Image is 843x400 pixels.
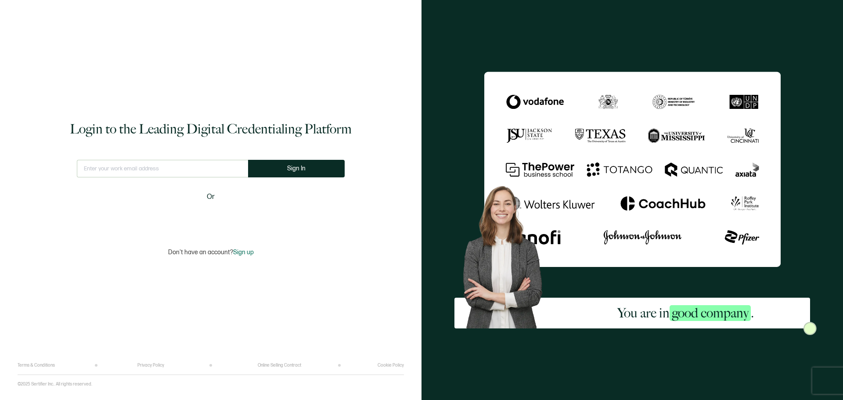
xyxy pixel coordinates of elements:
img: Sertifier Login [803,322,817,335]
button: Sign In [248,160,345,177]
p: ©2025 Sertifier Inc.. All rights reserved. [18,382,92,387]
a: Privacy Policy [137,363,164,368]
a: Cookie Policy [378,363,404,368]
p: Don't have an account? [168,249,254,256]
a: Terms & Conditions [18,363,55,368]
h1: Login to the Leading Digital Credentialing Platform [70,120,352,138]
span: good company [670,305,751,321]
h2: You are in . [617,304,754,322]
iframe: Sign in with Google Button [156,208,266,227]
span: Or [207,191,215,202]
img: Sertifier Login - You are in <span class="strong-h">good company</span>. [484,72,781,267]
input: Enter your work email address [77,160,248,177]
span: Sign up [233,249,254,256]
span: Sign In [287,165,306,172]
a: Online Selling Contract [258,363,301,368]
img: Sertifier Login - You are in <span class="strong-h">good company</span>. Hero [454,179,561,328]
